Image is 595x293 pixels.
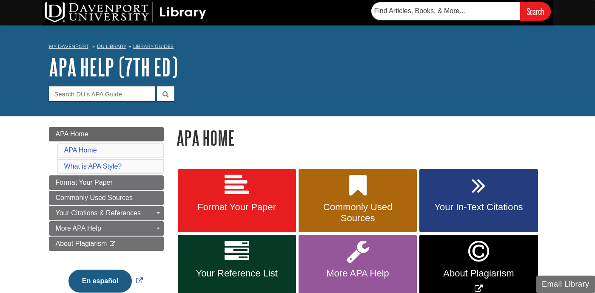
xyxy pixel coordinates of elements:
span: Your Citations & References [56,209,141,217]
span: Commonly Used Sources [305,202,410,224]
button: Email Library [536,276,595,293]
span: About Plagiarism [426,268,531,279]
a: APA Help (7th Ed) [49,54,178,80]
nav: breadcrumb [49,41,547,54]
span: About Plagiarism [56,240,107,247]
span: Format Your Paper [184,202,290,213]
a: What is APA Style? [64,163,122,170]
a: Commonly Used Sources [299,169,417,233]
img: DU Library [45,2,206,23]
input: Search DU's APA Guide [49,86,155,101]
a: More APA Help [49,221,164,236]
a: Commonly Used Sources [49,191,164,205]
i: This link opens in a new window [109,241,116,247]
span: Format Your Paper [56,179,113,186]
span: More APA Help [56,225,101,232]
form: Searches DU Library's articles, books, and more [371,2,551,20]
span: More APA Help [305,268,410,279]
a: Your Citations & References [49,206,164,220]
a: DU Library [97,43,126,49]
a: APA Home [49,127,164,141]
input: Search [520,2,551,20]
a: APA Home [64,146,97,154]
a: Link opens in new window [66,277,145,285]
span: APA Home [56,130,88,138]
a: Format Your Paper [49,175,164,190]
a: Your In-Text Citations [419,169,538,233]
h1: APA Home [177,127,547,149]
a: My Davenport [49,43,88,50]
input: Find Articles, Books, & More... [371,2,520,20]
a: Library Guides [133,43,174,49]
a: About Plagiarism [49,237,164,251]
button: En español [68,270,132,293]
span: Your In-Text Citations [426,202,531,213]
a: Format Your Paper [178,169,296,233]
span: Commonly Used Sources [56,194,133,201]
span: Your Reference List [184,268,290,279]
